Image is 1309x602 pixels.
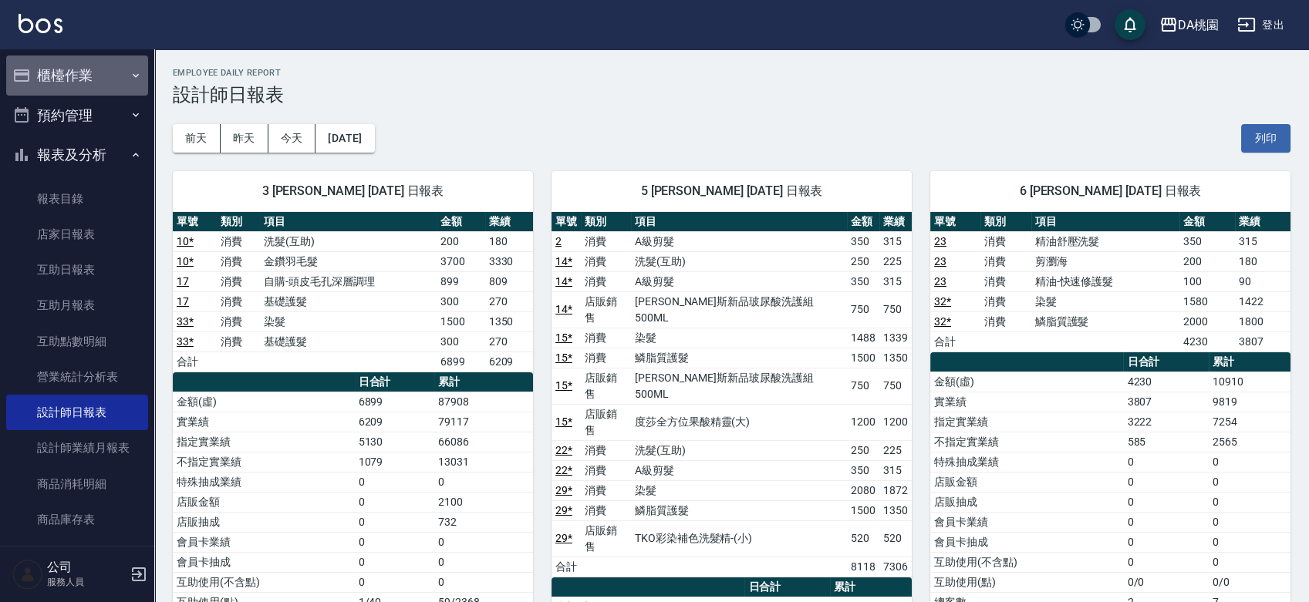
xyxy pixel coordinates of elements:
td: 消費 [581,251,631,271]
a: 互助月報表 [6,288,148,323]
td: 250 [847,440,879,460]
td: 基礎護髮 [260,291,437,311]
td: 8118 [847,557,879,577]
td: 0 [1209,492,1290,512]
button: save [1115,9,1145,40]
table: a dense table [173,212,533,372]
th: 日合計 [1123,352,1208,372]
button: 列印 [1241,124,1290,153]
td: 270 [485,331,533,351]
td: 315 [1235,231,1290,251]
td: 消費 [217,271,261,291]
td: 0 [1209,552,1290,572]
table: a dense table [930,212,1290,352]
span: 5 [PERSON_NAME] [DATE] 日報表 [570,183,893,199]
td: 585 [1123,432,1208,452]
td: 剪瀏海 [1031,251,1179,271]
td: 225 [879,251,912,271]
td: 0 [1209,452,1290,472]
td: 店販銷售 [581,520,631,557]
td: 店販金額 [173,492,355,512]
td: 會員卡抽成 [173,552,355,572]
th: 日合計 [744,577,829,597]
td: 合計 [173,351,217,372]
td: 實業績 [930,392,1123,412]
td: 洗髮(互助) [631,440,848,460]
td: 染髮 [1031,291,1179,311]
th: 單號 [173,212,217,232]
td: 互助使用(不含點) [173,572,355,592]
td: 合計 [930,331,980,351]
th: 日合計 [355,372,435,392]
th: 金額 [1179,212,1235,232]
td: 消費 [217,231,261,251]
td: 消費 [980,271,1031,291]
th: 類別 [217,212,261,232]
td: 會員卡業績 [930,512,1123,532]
button: DA桃園 [1153,9,1225,41]
td: 732 [434,512,533,532]
td: 0 [355,512,435,532]
button: 櫃檯作業 [6,55,148,96]
td: 消費 [980,291,1031,311]
td: 0 [1209,472,1290,492]
a: 17 [177,275,189,288]
td: 0 [434,572,533,592]
td: 2000 [1179,311,1235,331]
td: 0 [355,572,435,592]
a: 互助點數明細 [6,324,148,359]
td: 2080 [847,480,879,500]
h2: Employee Daily Report [173,68,1290,78]
td: 指定實業績 [930,412,1123,432]
td: 350 [847,231,879,251]
td: 3330 [485,251,533,271]
span: 3 [PERSON_NAME] [DATE] 日報表 [191,183,514,199]
td: 會員卡業績 [173,532,355,552]
td: 會員卡抽成 [930,532,1123,552]
td: 0 [355,552,435,572]
td: 染髮 [631,328,848,348]
a: 商品消耗明細 [6,466,148,502]
td: 實業績 [173,412,355,432]
th: 業績 [879,212,912,232]
td: 750 [847,291,879,328]
td: 店販銷售 [581,291,631,328]
td: 消費 [980,251,1031,271]
td: 79117 [434,412,533,432]
td: 350 [847,271,879,291]
td: 1200 [879,404,912,440]
td: 7306 [879,557,912,577]
td: 0 [1123,512,1208,532]
td: 4230 [1123,372,1208,392]
td: 5130 [355,432,435,452]
td: 消費 [581,231,631,251]
td: 520 [879,520,912,557]
a: 2 [555,235,562,247]
a: 23 [934,255,946,267]
td: 225 [879,440,912,460]
td: 3700 [437,251,484,271]
a: 報表目錄 [6,181,148,217]
td: 750 [847,368,879,404]
th: 類別 [980,212,1031,232]
th: 累計 [830,577,912,597]
td: 6209 [355,412,435,432]
td: 100 [1179,271,1235,291]
td: 9819 [1209,392,1290,412]
td: 300 [437,331,484,351]
td: 0 [1123,472,1208,492]
a: 商品庫存盤點表 [6,537,148,573]
td: 0 [355,492,435,512]
td: 染髮 [631,480,848,500]
td: 2100 [434,492,533,512]
td: 鱗脂質護髮 [1031,311,1179,331]
td: 6899 [437,351,484,372]
th: 類別 [581,212,631,232]
td: 0 [1123,452,1208,472]
td: 1500 [847,348,879,368]
td: 180 [1235,251,1290,271]
td: 不指定實業績 [930,432,1123,452]
td: 87908 [434,392,533,412]
th: 單號 [930,212,980,232]
td: 消費 [581,500,631,520]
